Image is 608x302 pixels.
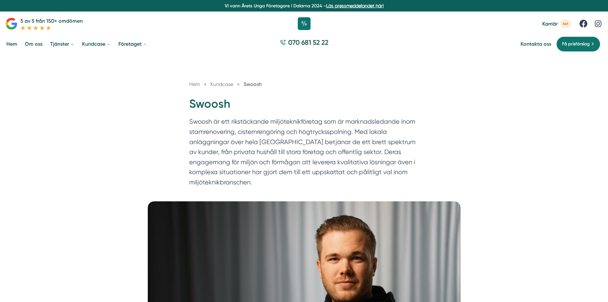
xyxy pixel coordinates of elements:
[24,36,44,52] a: Om oss
[189,80,419,88] nav: Breadcrumb
[81,36,112,52] a: Kundcase
[521,41,551,47] a: Kontakta oss
[3,3,605,9] p: Vi vann Årets Unga Företagare i Dalarna 2024 –
[210,81,235,87] a: Kundcase
[189,96,419,117] h1: Swoosh
[562,41,590,48] span: Få prisförslag
[244,81,262,87] a: Swoosh
[189,81,200,87] a: Hem
[49,36,76,52] a: Tjänster
[20,17,83,25] p: 5 av 5 från 150+ omdömen
[277,38,331,50] a: 070 681 52 22
[542,21,558,27] span: Karriär
[237,80,240,88] span: »
[204,80,206,88] span: »
[288,38,328,47] span: 070 681 52 22
[5,36,19,52] a: Hem
[560,19,571,28] span: 4st
[542,19,571,28] a: Karriär 4st
[117,36,148,52] a: Företaget
[556,36,600,52] a: Få prisförslag
[326,3,384,8] a: Läs pressmeddelandet här!
[210,81,233,87] span: Kundcase
[189,117,419,190] p: Swoosh är ett rikstäckande miljöteknikföretag som är marknadsledande inom stamrenovering, cistern...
